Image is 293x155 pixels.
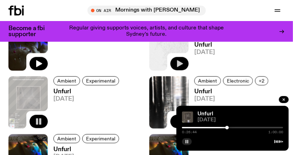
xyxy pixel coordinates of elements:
[53,147,121,153] h3: Unfurl
[53,134,80,143] a: Ambient
[194,96,271,102] span: [DATE]
[182,130,197,134] span: 0:26:44
[227,78,249,83] span: Electronic
[194,89,271,95] h3: Unfurl
[198,78,217,83] span: Ambient
[53,76,80,86] a: Ambient
[82,76,119,86] a: Experimental
[268,130,283,134] span: 1:00:00
[59,25,234,38] p: Regular giving supports voices, artists, and culture that shape Sydney’s future.
[53,89,121,95] h3: Unfurl
[8,26,53,38] h3: Become a fbi supporter
[53,96,121,102] span: [DATE]
[82,134,119,143] a: Experimental
[197,117,283,123] span: [DATE]
[8,19,48,71] img: A piece of fabric is pierced by sewing pins with different coloured heads, a rainbow light is cas...
[189,89,271,129] a: Unfurl[DATE]
[194,50,285,56] span: [DATE]
[223,76,253,86] a: Electronic
[57,136,76,142] span: Ambient
[255,76,268,86] button: +2
[194,42,285,48] h3: Unfurl
[86,78,115,83] span: Experimental
[194,76,221,86] a: Ambient
[259,78,265,83] span: +2
[197,111,213,117] a: Unfurl
[57,78,76,83] span: Ambient
[48,22,136,71] a: [PERSON_NAME] guest mix[DATE]
[48,89,121,129] a: Unfurl[DATE]
[87,6,206,15] button: On AirMornings with [PERSON_NAME]
[86,136,115,142] span: Experimental
[189,42,285,71] a: Unfurl[DATE]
